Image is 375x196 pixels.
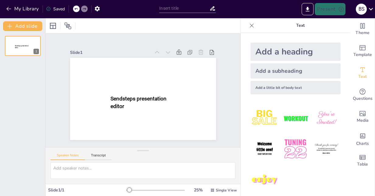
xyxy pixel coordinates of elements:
[357,161,368,168] span: Table
[251,166,279,194] img: 7.jpeg
[46,6,65,12] div: Saved
[281,104,310,132] img: 2.jpeg
[159,4,209,13] input: Insert title
[281,135,310,163] img: 5.jpeg
[33,49,39,54] div: 1
[48,187,126,193] div: Slide 1 / 1
[70,50,150,55] div: Slide 1
[356,30,370,36] span: Theme
[251,43,341,61] div: Add a heading
[358,73,367,80] span: Text
[5,4,41,14] button: My Library
[64,22,72,30] span: Position
[353,51,372,58] span: Template
[353,95,373,102] span: Questions
[51,153,85,160] button: Speaker Notes
[216,188,237,193] span: Single View
[251,63,341,79] div: Add a subheading
[15,45,29,48] span: Sendsteps presentation editor
[356,4,367,15] div: B S
[350,62,375,84] div: Add text boxes
[85,153,112,160] button: Transcript
[48,21,58,31] div: Layout
[315,3,345,15] button: Present
[357,117,369,124] span: Media
[350,18,375,40] div: Change the overall theme
[302,3,314,15] button: Export to PowerPoint
[251,135,279,163] img: 4.jpeg
[110,96,167,109] span: Sendsteps presentation editor
[350,40,375,62] div: Add ready made slides
[350,106,375,128] div: Add images, graphics, shapes or video
[350,150,375,172] div: Add a table
[3,21,42,31] button: Add slide
[312,135,341,163] img: 6.jpeg
[356,3,367,15] button: B S
[5,36,41,56] div: 1
[251,104,279,132] img: 1.jpeg
[191,187,205,193] div: 25 %
[251,81,341,94] div: Add a little bit of body text
[356,140,369,147] span: Charts
[350,128,375,150] div: Add charts and graphs
[312,104,341,132] img: 3.jpeg
[257,18,344,33] p: Text
[350,84,375,106] div: Get real-time input from your audience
